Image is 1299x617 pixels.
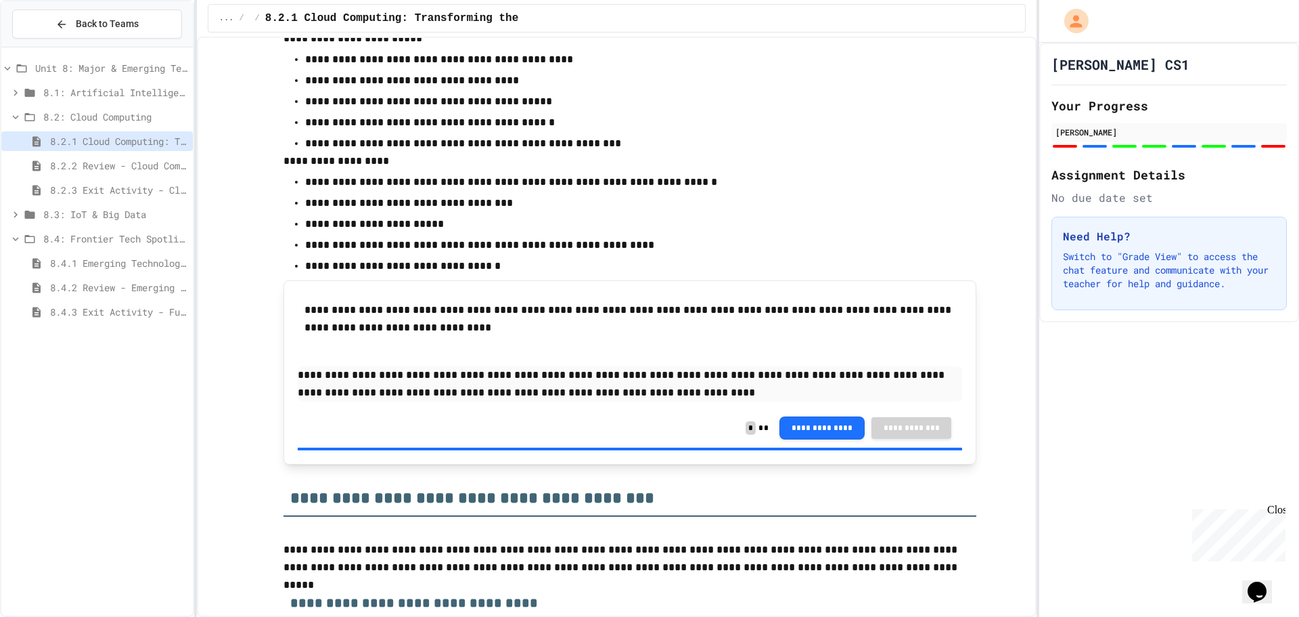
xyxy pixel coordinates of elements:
[5,5,93,86] div: Chat with us now!Close
[1055,126,1283,138] div: [PERSON_NAME]
[50,305,187,319] span: 8.4.3 Exit Activity - Future Tech Challenge
[1051,96,1287,115] h2: Your Progress
[1051,55,1189,74] h1: [PERSON_NAME] CS1
[50,183,187,197] span: 8.2.3 Exit Activity - Cloud Service Detective
[1051,190,1287,206] div: No due date set
[43,85,187,100] span: 8.1: Artificial Intelligence Basics
[43,232,187,246] span: 8.4: Frontier Tech Spotlight
[219,13,234,24] span: ...
[50,256,187,270] span: 8.4.1 Emerging Technologies: Shaping Our Digital Future
[1242,563,1285,603] iframe: chat widget
[1187,504,1285,561] iframe: chat widget
[12,9,182,39] button: Back to Teams
[265,10,610,26] span: 8.2.1 Cloud Computing: Transforming the Digital World
[255,13,260,24] span: /
[1050,5,1092,37] div: My Account
[50,134,187,148] span: 8.2.1 Cloud Computing: Transforming the Digital World
[43,110,187,124] span: 8.2: Cloud Computing
[1063,228,1275,244] h3: Need Help?
[35,61,187,75] span: Unit 8: Major & Emerging Technologies
[1051,165,1287,184] h2: Assignment Details
[1063,250,1275,291] p: Switch to "Grade View" to access the chat feature and communicate with your teacher for help and ...
[76,17,139,31] span: Back to Teams
[239,13,244,24] span: /
[43,207,187,221] span: 8.3: IoT & Big Data
[50,158,187,173] span: 8.2.2 Review - Cloud Computing
[50,280,187,295] span: 8.4.2 Review - Emerging Technologies: Shaping Our Digital Future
